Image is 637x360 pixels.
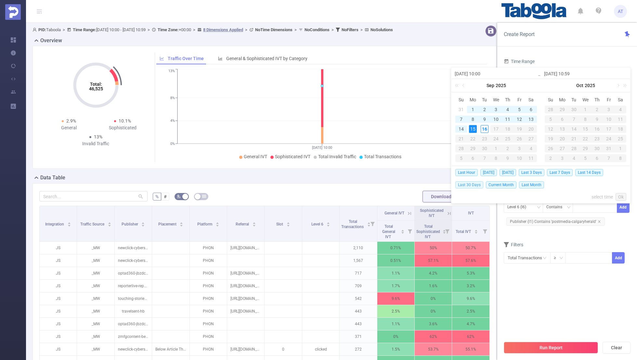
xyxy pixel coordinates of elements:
div: Sort [252,221,256,225]
td: September 2, 2025 [479,105,490,114]
span: 13% [94,134,102,139]
td: October 5, 2025 [455,153,467,163]
td: October 19, 2025 [545,134,556,144]
div: 3 [513,145,525,152]
div: Sort [67,221,71,225]
div: Invalid Traffic [69,140,123,147]
div: 7 [479,154,490,162]
span: > [61,27,67,32]
td: September 9, 2025 [479,114,490,124]
div: 21 [455,135,467,143]
div: 23 [479,135,490,143]
h2: Data Table [40,174,65,182]
i: icon: bg-colors [177,194,181,198]
td: November 8, 2025 [615,153,626,163]
span: We [490,97,502,103]
td: September 5, 2025 [513,105,525,114]
span: IVT [468,211,474,215]
td: October 6, 2025 [467,153,479,163]
td: August 31, 2025 [455,105,467,114]
div: 27 [525,135,537,143]
b: No Solutions [370,27,393,32]
div: 8 [615,154,626,162]
div: 23 [591,135,603,143]
div: 10 [492,115,500,123]
td: October 12, 2025 [545,124,556,134]
td: October 8, 2025 [580,114,591,124]
div: 11 [525,154,537,162]
div: 5 [455,154,467,162]
div: 15 [469,125,477,133]
div: Contains [546,202,567,212]
div: 22 [467,135,479,143]
a: Last year (Control + left) [454,79,462,92]
td: October 28, 2025 [568,144,580,153]
span: Tu [568,97,580,103]
td: October 20, 2025 [556,134,568,144]
th: Tue [568,95,580,105]
td: September 1, 2025 [467,105,479,114]
button: Run Report [504,342,598,354]
td: October 14, 2025 [568,124,580,134]
div: 12 [515,115,523,123]
td: September 3, 2025 [490,105,502,114]
span: 10.1% [119,118,131,123]
td: October 31, 2025 [603,144,615,153]
a: 2025 [584,79,596,92]
input: End date [544,70,627,78]
td: October 22, 2025 [580,134,591,144]
td: October 4, 2025 [615,105,626,114]
a: Next month (PageDown) [615,79,621,92]
div: Sort [179,221,183,225]
th: Fri [513,95,525,105]
span: % [155,194,159,199]
td: November 1, 2025 [615,144,626,153]
td: October 9, 2025 [502,153,513,163]
div: 1 [469,106,477,113]
span: AT [618,5,623,18]
td: September 10, 2025 [490,114,502,124]
span: Tu [479,97,490,103]
td: October 2, 2025 [502,144,513,153]
div: 3 [492,106,500,113]
i: Filter menu [443,221,452,241]
div: 14 [568,125,580,133]
div: 13 [556,125,568,133]
div: 2 [502,145,513,152]
div: 2 [591,106,603,113]
td: October 17, 2025 [603,124,615,134]
div: 18 [502,125,513,133]
td: September 29, 2025 [556,105,568,114]
td: October 11, 2025 [525,153,537,163]
span: Mo [467,97,479,103]
td: October 7, 2025 [568,114,580,124]
tspan: 8% [170,96,175,100]
button: Clear [603,342,630,354]
span: > [243,27,249,32]
div: 31 [603,145,615,152]
div: 26 [545,145,556,152]
i: icon: down [559,256,563,261]
tspan: 13% [168,69,175,73]
div: Sophisticated [96,124,150,131]
td: October 10, 2025 [603,114,615,124]
td: October 3, 2025 [603,105,615,114]
div: 3 [603,106,615,113]
div: 19 [513,125,525,133]
div: Sort [108,221,111,225]
span: Last 14 Days [575,169,603,176]
span: > [191,27,197,32]
span: 2.9% [66,118,76,123]
i: icon: table [202,194,206,198]
th: Thu [502,95,513,105]
span: Create Report [504,31,535,37]
div: 9 [591,115,603,123]
td: October 30, 2025 [591,144,603,153]
div: 26 [513,135,525,143]
div: 2 [481,106,488,113]
span: Sa [525,97,537,103]
span: Publisher (l1) Contains 'postmedia-calgaryherald' [506,217,605,226]
th: Wed [580,95,591,105]
div: General [42,124,96,131]
span: Total Transactions [341,219,365,229]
